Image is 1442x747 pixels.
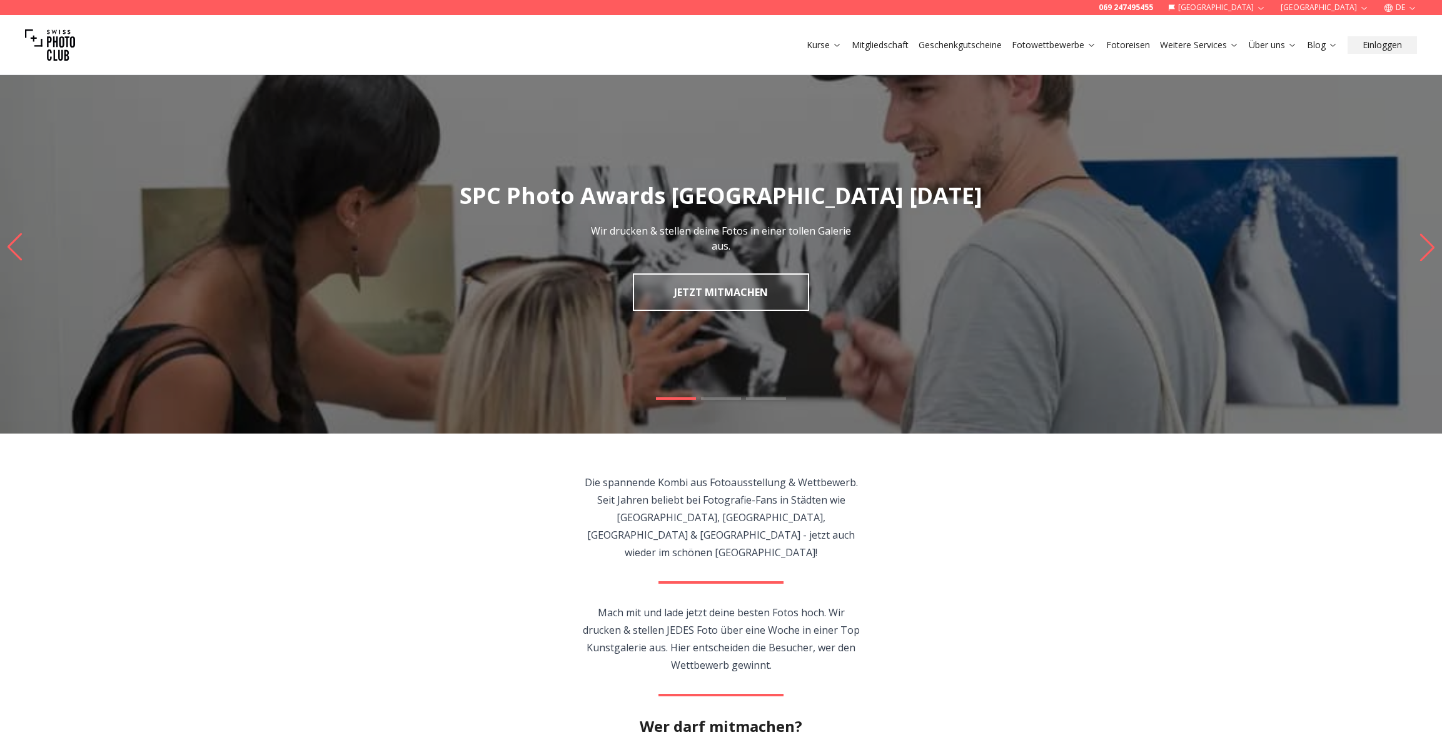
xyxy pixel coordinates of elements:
[1012,39,1096,51] a: Fotowettbewerbe
[1106,39,1150,51] a: Fotoreisen
[581,223,861,253] p: Wir drucken & stellen deine Fotos in einer tollen Galerie aus.
[1244,36,1302,54] button: Über uns
[1155,36,1244,54] button: Weitere Services
[802,36,847,54] button: Kurse
[1348,36,1417,54] button: Einloggen
[914,36,1007,54] button: Geschenkgutscheine
[1099,3,1153,13] a: 069 247495455
[807,39,842,51] a: Kurse
[1160,39,1239,51] a: Weitere Services
[25,20,75,70] img: Swiss photo club
[578,474,864,561] p: Die spannende Kombi aus Fotoausstellung & Wettbewerb. Seit Jahren beliebt bei Fotografie-Fans in ...
[640,716,802,736] h2: Wer darf mitmachen?
[1302,36,1343,54] button: Blog
[1249,39,1297,51] a: Über uns
[1307,39,1338,51] a: Blog
[1007,36,1101,54] button: Fotowettbewerbe
[847,36,914,54] button: Mitgliedschaft
[919,39,1002,51] a: Geschenkgutscheine
[578,604,864,674] p: Mach mit und lade jetzt deine besten Fotos hoch. Wir drucken & stellen JEDES Foto über eine Woche...
[633,273,809,311] a: JETZT MITMACHEN
[1101,36,1155,54] button: Fotoreisen
[852,39,909,51] a: Mitgliedschaft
